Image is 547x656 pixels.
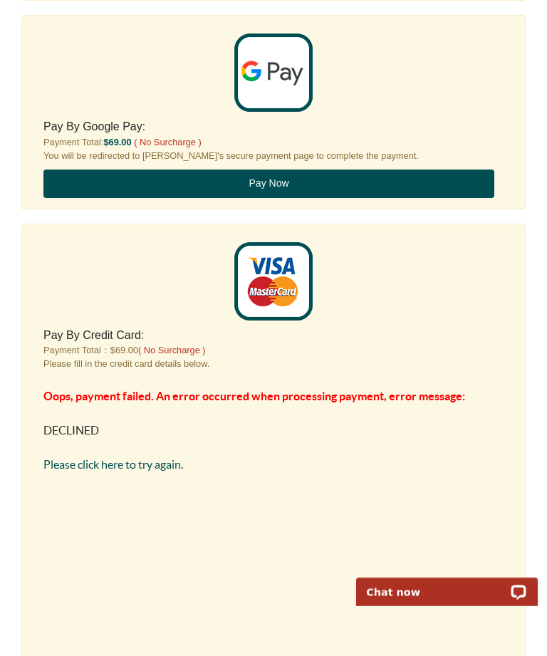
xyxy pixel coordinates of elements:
[347,561,547,606] iframe: LiveChat chat widget
[33,119,514,197] div: Payment Total: You will be redirected to [PERSON_NAME]'s secure payment page to complete the paym...
[43,119,504,135] h5: Pay By Google Pay:
[43,170,494,198] button: Pay Now
[134,137,202,147] span: ( No Surcharge )
[234,242,313,321] img: cardit_card.png
[43,328,504,343] h5: Pay By Credit Card:
[234,33,313,112] img: google_pay.png
[103,137,131,147] span: $69.00
[138,345,206,355] span: ( No Surcharge )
